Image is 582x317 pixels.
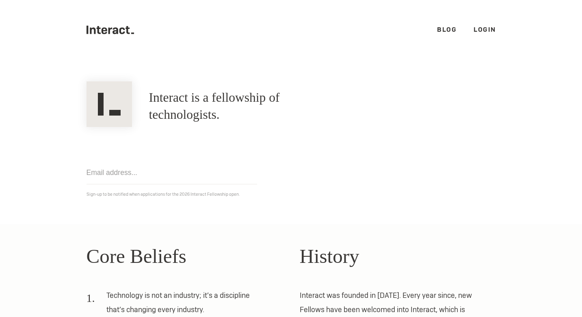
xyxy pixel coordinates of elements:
p: Sign-up to be notified when applications for the 2026 Interact Fellowship open. [87,190,496,199]
h2: Core Beliefs [87,241,283,271]
img: Interact Logo [87,81,132,127]
h1: Interact is a fellowship of technologists. [149,89,341,123]
a: Login [474,25,496,34]
a: Blog [437,25,457,34]
input: Email address... [87,161,257,184]
h2: History [300,241,496,271]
